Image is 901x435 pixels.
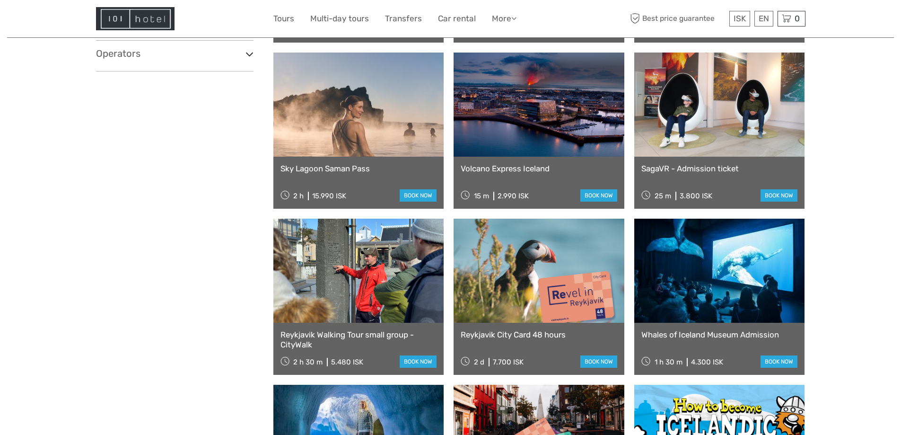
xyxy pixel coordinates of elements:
[580,189,617,202] a: book now
[641,164,798,173] a: SagaVR - Admission ticket
[493,358,524,366] div: 7.700 ISK
[492,12,516,26] a: More
[331,358,363,366] div: 5.480 ISK
[280,330,437,349] a: Reykjavik Walking Tour small group - CityWalk
[474,358,484,366] span: 2 d
[461,164,617,173] a: Volcano Express Iceland
[96,7,175,30] img: Hotel Information
[13,17,107,24] p: We're away right now. Please check back later!
[655,358,682,366] span: 1 h 30 m
[461,330,617,339] a: Reykjavik City Card 48 hours
[293,192,304,200] span: 2 h
[293,358,323,366] span: 2 h 30 m
[400,189,437,202] a: book now
[734,14,746,23] span: ISK
[438,12,476,26] a: Car rental
[754,11,773,27] div: EN
[580,355,617,368] a: book now
[498,192,529,200] div: 2.990 ISK
[680,192,712,200] div: 3.800 ISK
[761,355,797,368] a: book now
[793,14,801,23] span: 0
[761,189,797,202] a: book now
[312,192,346,200] div: 15.990 ISK
[385,12,422,26] a: Transfers
[641,330,798,339] a: Whales of Iceland Museum Admission
[310,12,369,26] a: Multi-day tours
[691,358,723,366] div: 4.300 ISK
[400,355,437,368] a: book now
[655,192,671,200] span: 25 m
[628,11,727,27] span: Best price guarantee
[280,164,437,173] a: Sky Lagoon Saman Pass
[96,48,254,59] h3: Operators
[109,15,120,26] button: Open LiveChat chat widget
[273,12,294,26] a: Tours
[474,192,489,200] span: 15 m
